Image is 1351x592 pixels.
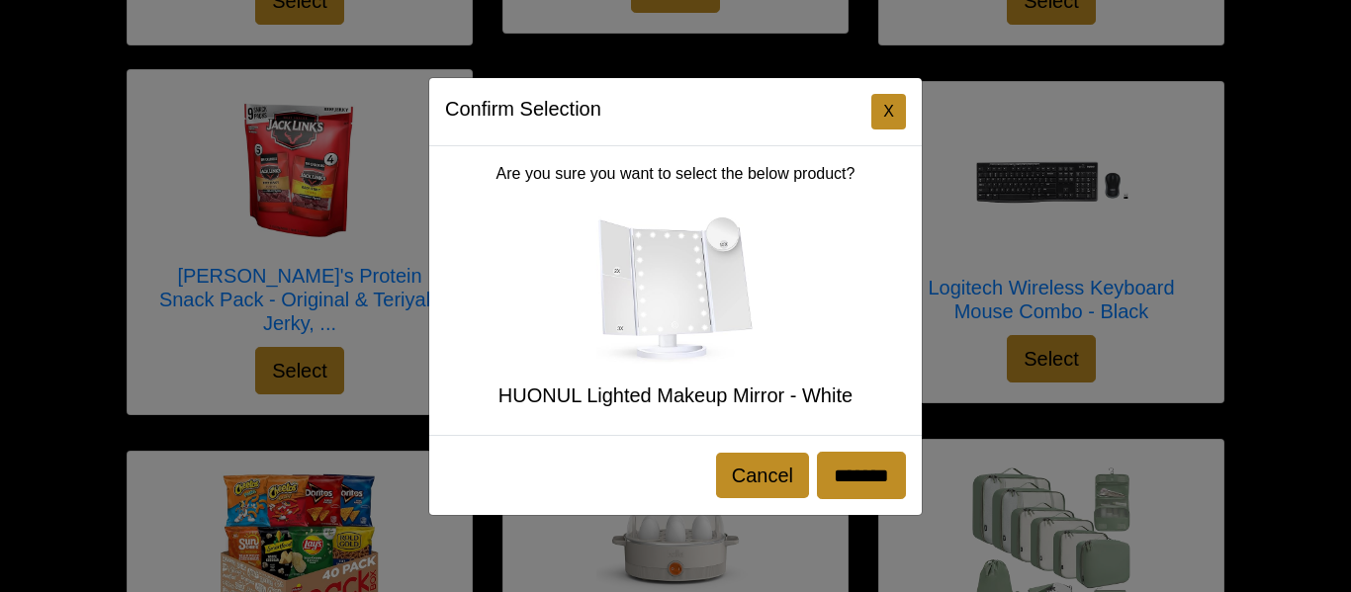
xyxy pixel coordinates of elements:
div: Are you sure you want to select the below product? [429,146,922,435]
h5: HUONUL Lighted Makeup Mirror - White [445,383,906,407]
img: HUONUL Lighted Makeup Mirror - White [596,210,755,368]
h5: Confirm Selection [445,94,601,124]
button: Cancel [716,453,809,498]
button: Close [871,94,906,129]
